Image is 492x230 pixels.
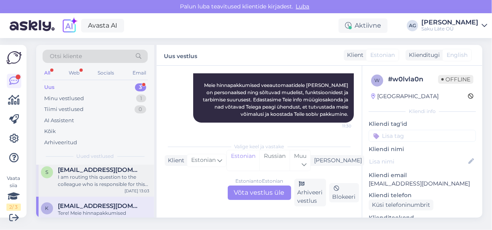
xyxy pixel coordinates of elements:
p: Kliendi tag'id [369,120,476,128]
span: w [375,77,380,83]
div: Tere! Meie hinnapakkumised veeautomaatidele [PERSON_NAME] on personaalsed ning sõltuvad mudelist,... [58,210,149,224]
span: Offline [438,75,474,84]
div: Aktiivne [339,18,388,33]
div: [DATE] 13:03 [125,188,149,194]
div: I am routing this question to the colleague who is responsible for this topic. The reply might ta... [58,174,149,188]
span: 11:30 [321,123,351,129]
span: ksauto@hot.ee [58,202,141,210]
div: Tiimi vestlused [44,105,84,113]
span: Estonian [191,156,216,165]
div: Valige keel ja vastake [165,143,354,150]
div: Arhiveeritud [44,139,77,147]
div: Estonian [227,150,259,171]
span: Uued vestlused [77,153,114,160]
img: explore-ai [61,17,78,34]
span: English [447,51,468,59]
p: [EMAIL_ADDRESS][DOMAIN_NAME] [369,180,476,188]
div: Arhiveeri vestlus [294,179,326,206]
span: Tere! Meie hinnapakkumised veeautomaatidele [PERSON_NAME] on personaalsed ning sõltuvad mudelist,... [203,68,349,117]
div: # w0lvla0n [388,75,438,84]
div: 3 [135,83,146,91]
span: Luba [294,3,312,10]
div: Blokeeri [329,183,359,202]
p: Kliendi telefon [369,191,476,200]
div: AG [407,20,418,31]
div: Web [67,68,81,78]
div: Socials [96,68,116,78]
span: sasrsulev@gmail.com [58,166,141,174]
input: Lisa nimi [369,157,467,166]
div: AI Assistent [44,117,74,125]
div: All [43,68,52,78]
div: Klient [344,51,363,59]
div: Klient [165,156,184,165]
div: [PERSON_NAME] [311,156,362,165]
div: [PERSON_NAME] [421,19,478,26]
div: Küsi telefoninumbrit [369,200,433,210]
div: Kõik [44,127,56,135]
a: Avasta AI [81,19,124,32]
div: 1 [136,95,146,103]
div: Kliendi info [369,108,476,115]
p: Kliendi nimi [369,145,476,153]
span: Muu [294,152,306,159]
div: Estonian to Estonian [235,178,283,185]
div: Email [131,68,148,78]
div: 2 / 3 [6,204,21,211]
label: Uus vestlus [164,50,197,61]
p: Klienditeekond [369,214,476,222]
img: Askly Logo [6,51,22,64]
div: 0 [135,105,146,113]
div: Minu vestlused [44,95,84,103]
div: Klienditugi [406,51,440,59]
input: Lisa tag [369,130,476,142]
a: [PERSON_NAME]Saku Läte OÜ [421,19,487,32]
div: Uus [44,83,55,91]
div: Russian [259,150,290,171]
span: s [46,169,49,175]
div: [GEOGRAPHIC_DATA] [371,92,439,101]
div: Võta vestlus üle [228,186,291,200]
span: Otsi kliente [50,52,82,61]
span: k [45,205,49,211]
div: Saku Läte OÜ [421,26,478,32]
div: Vaata siia [6,175,21,211]
span: Estonian [370,51,395,59]
p: Kliendi email [369,171,476,180]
